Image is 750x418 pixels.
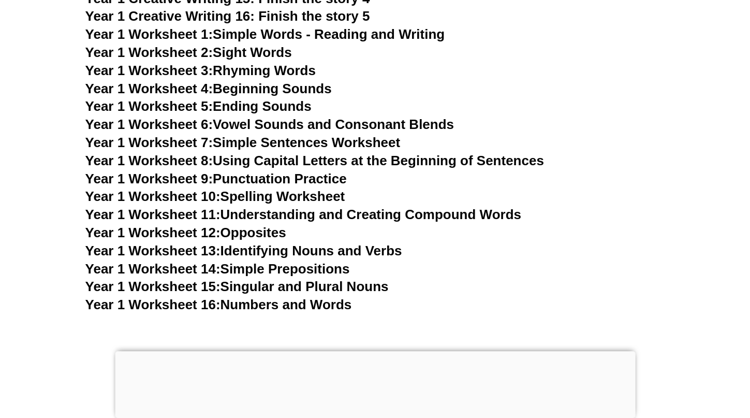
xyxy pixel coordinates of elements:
span: Year 1 Worksheet 13: [85,243,220,258]
span: Year 1 Worksheet 7: [85,135,213,150]
span: Year 1 Worksheet 2: [85,45,213,60]
a: Year 1 Worksheet 7:Simple Sentences Worksheet [85,135,401,150]
a: Year 1 Worksheet 4:Beginning Sounds [85,81,332,96]
span: Year 1 Worksheet 5: [85,98,213,114]
span: Year 1 Worksheet 16: [85,297,220,312]
a: Year 1 Creative Writing 16: Finish the story 5 [85,8,370,24]
span: Year 1 Worksheet 6: [85,117,213,132]
span: Year 1 Worksheet 10: [85,189,220,204]
span: Year 1 Worksheet 12: [85,225,220,240]
iframe: Chat Widget [578,301,750,418]
a: Year 1 Worksheet 10:Spelling Worksheet [85,189,345,204]
a: Year 1 Worksheet 3:Rhyming Words [85,63,316,78]
span: Year 1 Worksheet 15: [85,279,220,294]
a: Year 1 Worksheet 9:Punctuation Practice [85,171,347,186]
a: Year 1 Worksheet 14:Simple Prepositions [85,261,350,277]
span: Year 1 Worksheet 9: [85,171,213,186]
span: Year 1 Worksheet 11: [85,207,220,222]
span: Year 1 Worksheet 8: [85,153,213,168]
span: Year 1 Worksheet 4: [85,81,213,96]
span: Year 1 Worksheet 14: [85,261,220,277]
a: Year 1 Worksheet 5:Ending Sounds [85,98,312,114]
iframe: Advertisement [115,351,635,415]
a: Year 1 Worksheet 11:Understanding and Creating Compound Words [85,207,521,222]
a: Year 1 Worksheet 6:Vowel Sounds and Consonant Blends [85,117,454,132]
a: Year 1 Worksheet 12:Opposites [85,225,286,240]
a: Year 1 Worksheet 13:Identifying Nouns and Verbs [85,243,402,258]
a: Year 1 Worksheet 2:Sight Words [85,45,292,60]
span: Year 1 Worksheet 1: [85,26,213,42]
span: Year 1 Worksheet 3: [85,63,213,78]
a: Year 1 Worksheet 16:Numbers and Words [85,297,352,312]
a: Year 1 Worksheet 15:Singular and Plural Nouns [85,279,389,294]
a: Year 1 Worksheet 8:Using Capital Letters at the Beginning of Sentences [85,153,544,168]
a: Year 1 Worksheet 1:Simple Words - Reading and Writing [85,26,445,42]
